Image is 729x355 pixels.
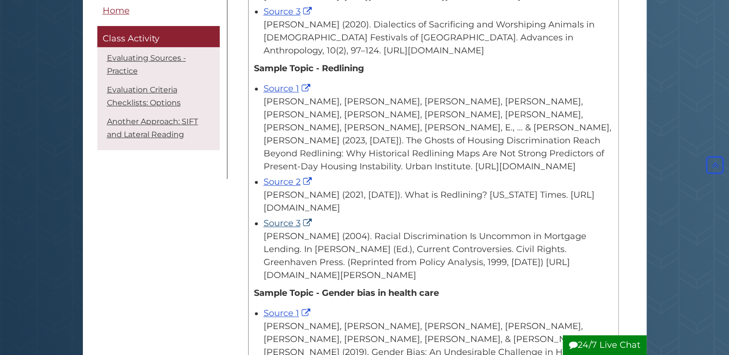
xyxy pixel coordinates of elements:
[103,5,130,16] span: Home
[264,177,314,187] a: Source 2
[264,95,613,173] div: [PERSON_NAME], [PERSON_NAME], [PERSON_NAME], [PERSON_NAME], [PERSON_NAME], [PERSON_NAME], [PERSON...
[107,85,181,107] a: Evaluation Criteria Checklists: Options
[97,26,220,48] a: Class Activity
[107,117,198,139] a: Another Approach: SIFT and Lateral Reading
[264,6,314,17] a: Source 3
[563,335,647,355] button: 24/7 Live Chat
[264,83,313,94] a: Source 1
[103,34,159,44] span: Class Activity
[264,218,314,228] a: Source 3
[703,160,727,171] a: Back to Top
[107,53,186,76] a: Evaluating Sources - Practice
[264,189,613,215] div: [PERSON_NAME] (2021, [DATE]). What is Redlining? [US_STATE] Times. [URL][DOMAIN_NAME]
[264,18,613,57] div: [PERSON_NAME] (2020). Dialectics of Sacrificing and Worshiping Animals in [DEMOGRAPHIC_DATA] Fest...
[254,63,364,74] strong: Sample Topic - Redlining
[264,308,313,318] a: Source 1
[254,288,439,298] b: Sample Topic - Gender bias in health care
[264,230,613,282] div: [PERSON_NAME] (2004). Racial Discrimination Is Uncommon in Mortgage Lending. In [PERSON_NAME] (Ed...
